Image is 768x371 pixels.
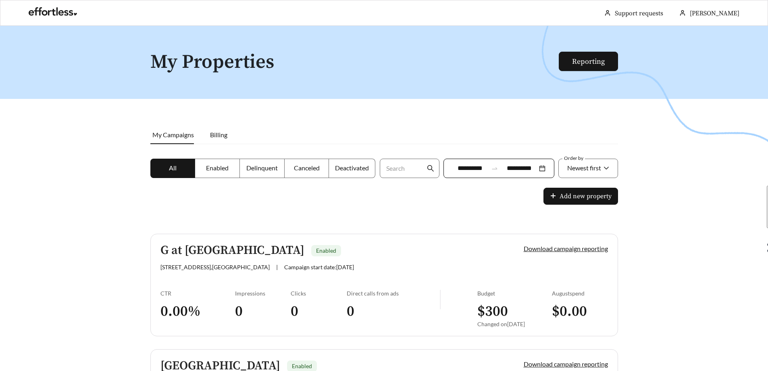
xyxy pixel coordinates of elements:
span: Enabled [316,247,336,254]
span: Billing [210,131,227,138]
h3: 0 [235,302,291,321]
h3: $ 0.00 [552,302,608,321]
h5: G at [GEOGRAPHIC_DATA] [160,244,304,257]
span: Delinquent [246,164,278,172]
div: Clicks [291,290,347,297]
span: [PERSON_NAME] [690,9,739,17]
button: plusAdd new property [543,188,618,205]
div: Impressions [235,290,291,297]
div: Changed on [DATE] [477,321,552,327]
h3: $ 300 [477,302,552,321]
button: Reporting [559,52,618,71]
span: | [276,264,278,270]
span: search [427,165,434,172]
h3: 0 [347,302,440,321]
span: Campaign start date: [DATE] [284,264,354,270]
div: Direct calls from ads [347,290,440,297]
span: Canceled [294,164,320,172]
span: Enabled [206,164,229,172]
span: All [169,164,177,172]
span: Newest first [567,164,601,172]
div: Budget [477,290,552,297]
span: plus [550,193,556,200]
img: line [440,290,441,309]
div: CTR [160,290,235,297]
span: My Campaigns [152,131,194,138]
span: Enabled [292,363,312,369]
h3: 0.00 % [160,302,235,321]
h1: My Properties [150,52,560,73]
a: G at [GEOGRAPHIC_DATA]Enabled[STREET_ADDRESS],[GEOGRAPHIC_DATA]|Campaign start date:[DATE]Downloa... [150,234,618,336]
a: Reporting [572,57,605,66]
a: Download campaign reporting [524,245,608,252]
h3: 0 [291,302,347,321]
div: August spend [552,290,608,297]
a: Support requests [615,9,663,17]
span: to [491,165,498,172]
span: Add new property [560,191,612,201]
span: swap-right [491,165,498,172]
span: [STREET_ADDRESS] , [GEOGRAPHIC_DATA] [160,264,270,270]
span: Deactivated [335,164,369,172]
a: Download campaign reporting [524,360,608,368]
